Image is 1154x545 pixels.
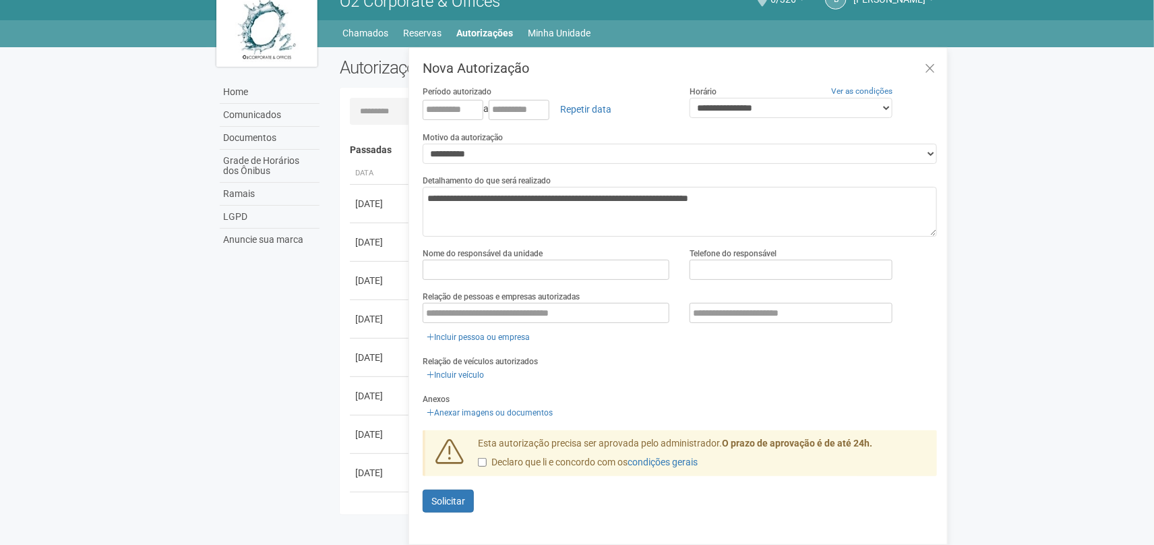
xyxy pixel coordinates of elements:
label: Horário [690,86,717,98]
a: Documentos [220,127,320,150]
div: a [423,98,670,121]
div: [DATE] [355,466,405,480]
a: Reservas [403,24,442,42]
a: Autorizações [456,24,513,42]
div: [DATE] [355,505,405,518]
a: Repetir data [551,98,620,121]
div: [DATE] [355,351,405,364]
div: Esta autorização precisa ser aprovada pelo administrador. [468,437,937,476]
div: [DATE] [355,428,405,441]
label: Nome do responsável da unidade [423,248,543,260]
div: [DATE] [355,274,405,287]
label: Telefone do responsável [690,248,777,260]
a: Comunicados [220,104,320,127]
h2: Autorizações [340,57,628,78]
label: Declaro que li e concordo com os [478,456,698,469]
a: Minha Unidade [528,24,590,42]
a: condições gerais [628,457,698,467]
a: Grade de Horários dos Ônibus [220,150,320,183]
h4: Passadas [350,145,928,155]
div: [DATE] [355,235,405,249]
th: Data [350,163,411,185]
button: Solicitar [423,490,474,513]
input: Declaro que li e concordo com oscondições gerais [478,458,487,467]
a: Ramais [220,183,320,206]
label: Período autorizado [423,86,491,98]
div: [DATE] [355,389,405,403]
strong: O prazo de aprovação é de até 24h. [722,438,872,449]
label: Motivo da autorização [423,132,503,144]
label: Anexos [423,393,450,405]
span: Solicitar [431,496,465,507]
label: Relação de veículos autorizados [423,355,538,368]
div: [DATE] [355,197,405,210]
a: Incluir pessoa ou empresa [423,330,534,345]
h3: Nova Autorização [423,61,937,75]
a: LGPD [220,206,320,229]
a: Incluir veículo [423,368,488,382]
div: [DATE] [355,312,405,326]
label: Detalhamento do que será realizado [423,175,551,187]
a: Home [220,81,320,104]
a: Chamados [342,24,388,42]
a: Anexar imagens ou documentos [423,405,557,420]
a: Anuncie sua marca [220,229,320,251]
label: Relação de pessoas e empresas autorizadas [423,291,580,303]
a: Ver as condições [831,86,892,96]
